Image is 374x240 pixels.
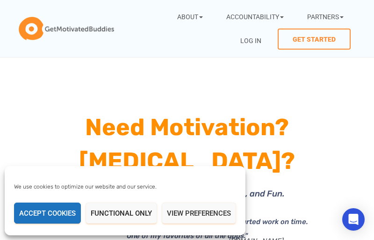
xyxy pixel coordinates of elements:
[170,5,210,29] a: About
[278,29,351,50] a: Get Started
[86,203,157,224] button: Functional only
[9,110,365,178] h1: Need Motivation? [MEDICAL_DATA]?
[14,203,81,224] button: Accept cookies
[233,29,268,52] a: Log In
[19,17,114,40] img: GetMotivatedBuddies
[14,182,209,191] div: We use cookies to optimize our website and our service.
[219,5,291,29] a: Accountability
[300,5,351,29] a: Partners
[162,203,236,224] button: View preferences
[342,208,365,231] div: Open Intercom Messenger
